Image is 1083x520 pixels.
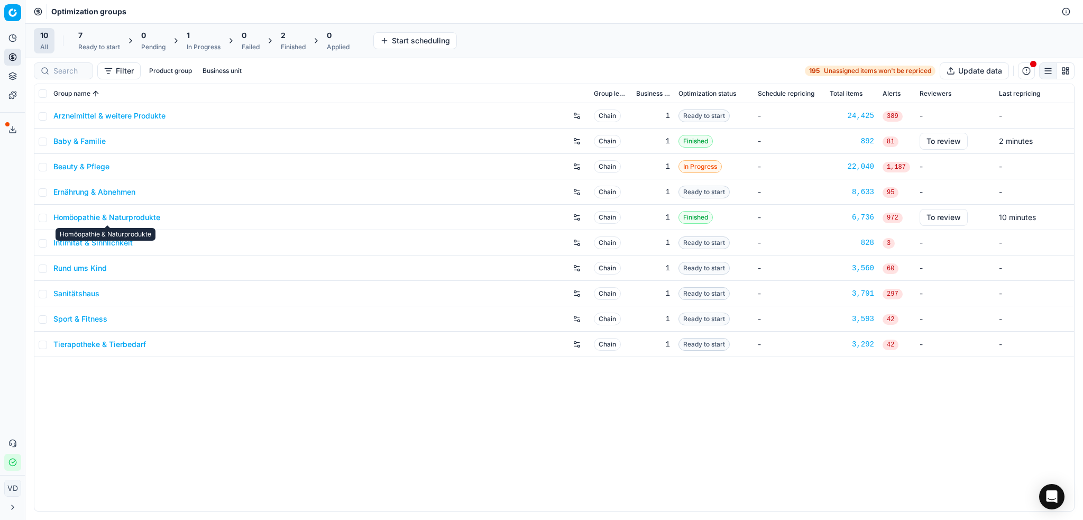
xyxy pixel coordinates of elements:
[758,89,814,98] span: Schedule repricing
[594,135,621,148] span: Chain
[995,306,1074,332] td: -
[999,89,1040,98] span: Last repricing
[594,89,628,98] span: Group level
[636,339,670,350] div: 1
[40,43,48,51] div: All
[830,263,874,273] a: 3,560
[754,103,825,129] td: -
[830,238,874,248] a: 828
[594,160,621,173] span: Chain
[999,136,1033,145] span: 2 minutes
[830,161,874,172] a: 22,040
[78,43,120,51] div: Ready to start
[754,281,825,306] td: -
[281,30,286,41] span: 2
[594,186,621,198] span: Chain
[51,6,126,17] span: Optimization groups
[915,332,995,357] td: -
[53,238,133,248] a: Intimität & Sinnlichkeit
[915,306,995,332] td: -
[995,103,1074,129] td: -
[995,256,1074,281] td: -
[636,111,670,121] div: 1
[920,209,968,226] button: To review
[915,103,995,129] td: -
[242,43,260,51] div: Failed
[809,67,820,75] strong: 195
[995,281,1074,306] td: -
[999,213,1036,222] span: 10 minutes
[327,30,332,41] span: 0
[636,136,670,147] div: 1
[198,65,246,77] button: Business unit
[883,89,901,98] span: Alerts
[830,187,874,197] a: 8,633
[78,30,82,41] span: 7
[883,162,910,172] span: 1,187
[830,111,874,121] div: 24,425
[883,289,903,299] span: 297
[883,213,903,223] span: 972
[830,288,874,299] a: 3,791
[636,263,670,273] div: 1
[187,43,221,51] div: In Progress
[90,88,101,99] button: Sorted by Group name ascending
[594,338,621,351] span: Chain
[830,89,862,98] span: Total items
[678,89,736,98] span: Optimization status
[594,262,621,275] span: Chain
[754,332,825,357] td: -
[678,135,713,148] span: Finished
[53,339,146,350] a: Tierapotheke & Tierbedarf
[883,111,903,122] span: 389
[830,314,874,324] a: 3,593
[883,238,895,249] span: 3
[995,332,1074,357] td: -
[940,62,1009,79] button: Update data
[678,211,713,224] span: Finished
[53,89,90,98] span: Group name
[754,179,825,205] td: -
[678,262,730,275] span: Ready to start
[53,212,160,223] a: Homöopathie & Naturprodukte
[636,89,670,98] span: Business unit
[883,314,898,325] span: 42
[830,339,874,350] a: 3,292
[754,230,825,256] td: -
[830,136,874,147] div: 892
[678,287,730,300] span: Ready to start
[594,313,621,325] span: Chain
[281,43,306,51] div: Finished
[754,306,825,332] td: -
[40,30,48,41] span: 10
[995,179,1074,205] td: -
[373,32,457,49] button: Start scheduling
[754,129,825,154] td: -
[53,187,135,197] a: Ernährung & Abnehmen
[678,160,722,173] span: In Progress
[805,66,935,76] a: 195Unassigned items won't be repriced
[883,263,898,274] span: 60
[920,89,951,98] span: Reviewers
[915,179,995,205] td: -
[678,110,730,122] span: Ready to start
[920,133,968,150] button: To review
[636,314,670,324] div: 1
[830,212,874,223] div: 6,736
[242,30,246,41] span: 0
[754,154,825,179] td: -
[636,187,670,197] div: 1
[5,480,21,496] span: VD
[995,230,1074,256] td: -
[141,43,166,51] div: Pending
[53,136,106,147] a: Baby & Familie
[53,161,109,172] a: Beauty & Pflege
[187,30,190,41] span: 1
